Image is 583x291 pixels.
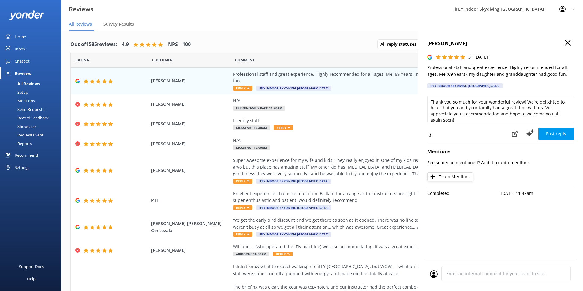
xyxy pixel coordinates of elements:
p: Professional staff and great experience. Highly recommended for all ages. Me (69 Years), my daugh... [427,64,574,78]
h4: 100 [182,41,191,49]
img: yonder-white-logo.png [9,10,44,20]
div: Inbox [15,43,25,55]
span: Date [75,57,89,63]
span: Reply [233,179,252,184]
div: Recommend [15,149,38,161]
span: Kickstart 10.40am [233,125,270,130]
a: Setup [4,88,61,96]
div: Settings [15,161,29,173]
span: [PERSON_NAME] [PERSON_NAME] Gentozala [151,220,230,234]
span: [PERSON_NAME] [151,101,230,107]
div: Mentions [4,96,35,105]
h4: 4.9 [122,41,129,49]
span: [PERSON_NAME] [151,167,230,174]
div: We got the early bird discount and we got there as soon as it opened. There was no line so we got... [233,217,511,231]
span: Kickstart 10.00am [233,145,270,150]
div: Support Docs [19,260,44,273]
button: Close [565,40,571,46]
a: Mentions [4,96,61,105]
div: N/A [233,137,511,144]
span: Reply [274,125,293,130]
p: See someone mentioned? Add it to auto-mentions [427,159,574,166]
h4: NPS [168,41,178,49]
div: Record Feedback [4,114,49,122]
span: All reply statuses [380,41,420,48]
div: N/A [233,97,511,104]
div: Showcase [4,122,36,131]
div: Help [27,273,36,285]
span: [PERSON_NAME] [151,247,230,254]
h4: Mentions [427,148,574,156]
p: [DATE] [474,54,488,60]
div: Chatbot [15,55,30,67]
div: iFLY Indoor Skydiving [GEOGRAPHIC_DATA] [427,83,503,88]
p: Completed [427,190,501,197]
span: iFLY Indoor Skydiving [GEOGRAPHIC_DATA] [256,86,331,91]
div: Reviews [15,67,31,79]
button: Team Mentions [427,172,473,181]
span: Reply [233,86,252,91]
a: Send Requests [4,105,61,114]
textarea: Thank you so much for your wonderful review! We’re delighted to hear that you and your family had... [427,96,574,123]
a: Record Feedback [4,114,61,122]
span: Question [235,57,255,63]
a: Requests Sent [4,131,61,139]
span: Airborne 10.00am [233,252,269,256]
span: iFLY Indoor Skydiving [GEOGRAPHIC_DATA] [256,179,331,184]
span: Friend/Family Pack 11.20am [233,106,285,111]
a: Reports [4,139,61,148]
div: Excellent experience, that is so much fun. Brillant for any age as the instructors are right ther... [233,190,511,204]
span: [PERSON_NAME] [151,121,230,127]
span: 5 [468,54,471,60]
h4: [PERSON_NAME] [427,40,574,48]
span: All Reviews [69,21,92,27]
span: Reply [233,232,252,237]
div: Reports [4,139,32,148]
div: Super awesome experience for my wife and kids. They really enjoyed it. One of my kids really want... [233,157,511,177]
span: Date [152,57,173,63]
span: Reply [233,205,252,210]
button: Post reply [538,128,574,140]
div: All Reviews [4,79,40,88]
span: Survey Results [103,21,134,27]
div: Setup [4,88,28,96]
img: user_profile.svg [430,270,438,278]
div: Professional staff and great experience. Highly recommended for all ages. Me (69 Years), my daugh... [233,71,511,85]
div: Will and … (who operated the iFly machine) were so accommodating. It was a great experience and b... [233,243,511,250]
span: P H [151,197,230,204]
a: Showcase [4,122,61,131]
span: [PERSON_NAME] [151,78,230,84]
h4: Out of 1585 reviews: [70,41,117,49]
span: Reply [273,252,293,256]
a: All Reviews [4,79,61,88]
p: [DATE] 11:47am [501,190,574,197]
span: iFLY Indoor Skydiving [GEOGRAPHIC_DATA] [256,232,331,237]
div: friendly staff [233,117,511,124]
div: Send Requests [4,105,44,114]
div: Home [15,31,26,43]
div: Requests Sent [4,131,43,139]
span: iFLY Indoor Skydiving [GEOGRAPHIC_DATA] [256,205,331,210]
span: [PERSON_NAME] [151,140,230,147]
h3: Reviews [69,4,93,14]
